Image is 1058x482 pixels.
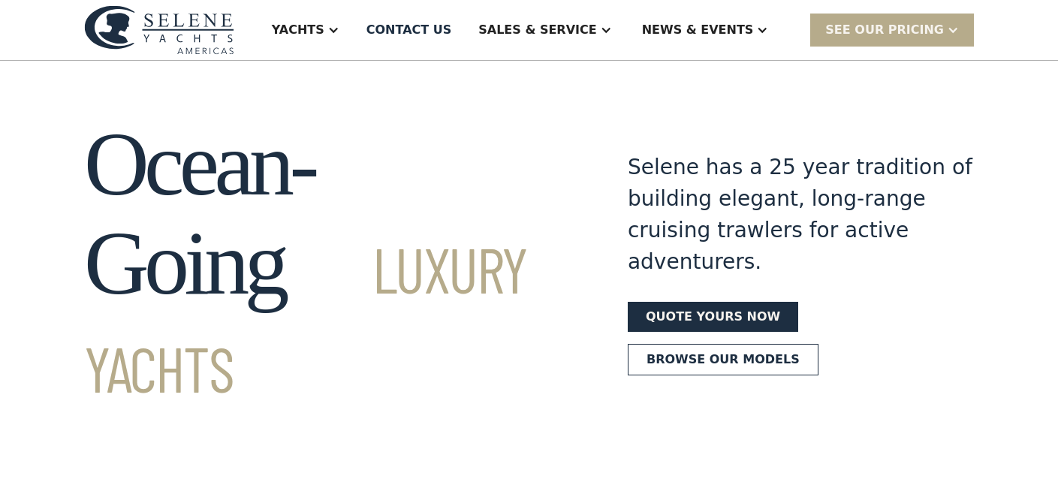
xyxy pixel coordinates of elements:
div: Contact US [366,21,452,39]
div: News & EVENTS [642,21,754,39]
div: Sales & Service [478,21,596,39]
div: Yachts [272,21,324,39]
div: Selene has a 25 year tradition of building elegant, long-range cruising trawlers for active adven... [628,152,973,278]
h1: Ocean-Going [84,115,574,412]
img: logo [84,5,234,54]
span: Luxury Yachts [84,230,527,405]
div: SEE Our Pricing [825,21,944,39]
a: Browse our models [628,344,818,375]
div: SEE Our Pricing [810,14,974,46]
a: Quote yours now [628,302,798,332]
